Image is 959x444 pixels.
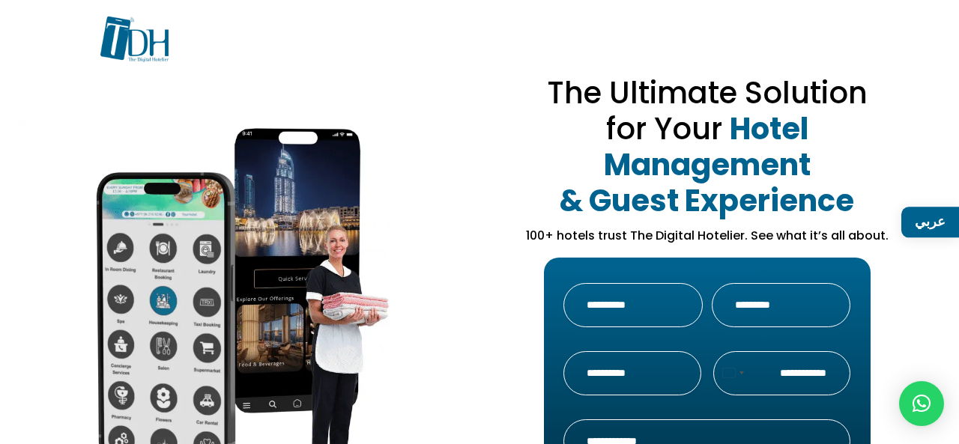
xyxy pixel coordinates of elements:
[547,72,868,150] span: The Ultimate Solution for Your
[503,227,911,245] p: 100+ hotels trust The Digital Hotelier. See what it’s all about.
[714,352,748,395] button: Selected country
[100,16,169,62] img: TDH-logo
[560,108,854,222] strong: Hotel Management & Guest Experience
[901,207,959,237] a: عربي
